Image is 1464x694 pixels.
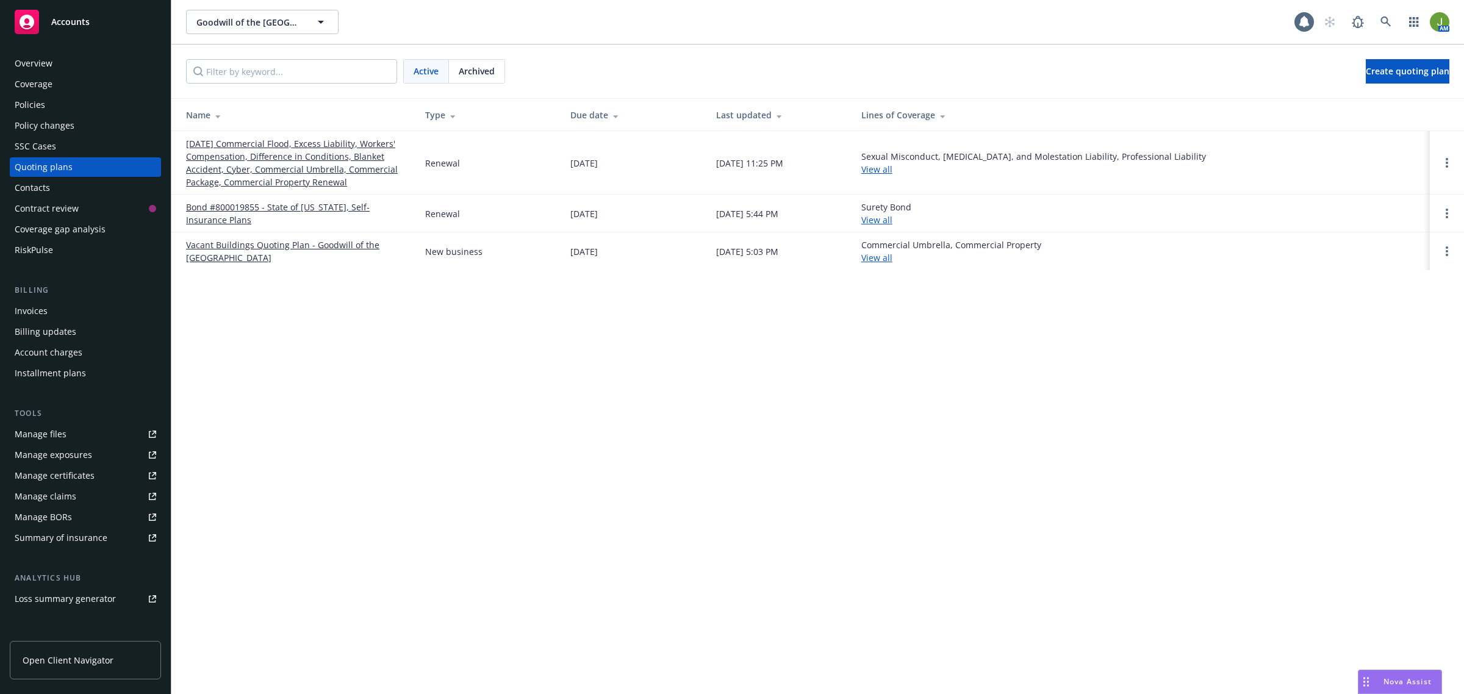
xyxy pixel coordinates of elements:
[716,109,842,121] div: Last updated
[10,157,161,177] a: Quoting plans
[10,240,161,260] a: RiskPulse
[861,252,892,263] a: View all
[861,109,1420,121] div: Lines of Coverage
[51,17,90,27] span: Accounts
[10,95,161,115] a: Policies
[15,487,76,506] div: Manage claims
[425,245,483,258] div: New business
[10,572,161,584] div: Analytics hub
[15,301,48,321] div: Invoices
[10,407,161,420] div: Tools
[1430,12,1449,32] img: photo
[10,116,161,135] a: Policy changes
[10,137,161,156] a: SSC Cases
[15,137,56,156] div: SSC Cases
[15,445,92,465] div: Manage exposures
[15,528,107,548] div: Summary of insurance
[10,322,161,342] a: Billing updates
[186,201,406,226] a: Bond #800019855 - State of [US_STATE], Self-Insurance Plans
[570,157,598,170] div: [DATE]
[1358,670,1442,694] button: Nova Assist
[570,109,696,121] div: Due date
[425,109,551,121] div: Type
[15,589,116,609] div: Loss summary generator
[10,487,161,506] a: Manage claims
[10,343,161,362] a: Account charges
[1366,59,1449,84] a: Create quoting plan
[861,214,892,226] a: View all
[1440,156,1454,170] a: Open options
[15,95,45,115] div: Policies
[15,363,86,383] div: Installment plans
[425,157,460,170] div: Renewal
[10,363,161,383] a: Installment plans
[15,343,82,362] div: Account charges
[15,507,72,527] div: Manage BORs
[15,322,76,342] div: Billing updates
[186,137,406,188] a: [DATE] Commercial Flood, Excess Liability, Workers' Compensation, Difference in Conditions, Blank...
[10,54,161,73] a: Overview
[10,301,161,321] a: Invoices
[10,74,161,94] a: Coverage
[186,10,339,34] button: Goodwill of the [GEOGRAPHIC_DATA]
[186,238,406,264] a: Vacant Buildings Quoting Plan - Goodwill of the [GEOGRAPHIC_DATA]
[1383,676,1432,687] span: Nova Assist
[10,220,161,239] a: Coverage gap analysis
[10,589,161,609] a: Loss summary generator
[15,74,52,94] div: Coverage
[570,245,598,258] div: [DATE]
[861,163,892,175] a: View all
[861,238,1041,264] div: Commercial Umbrella, Commercial Property
[15,54,52,73] div: Overview
[15,424,66,444] div: Manage files
[1440,206,1454,221] a: Open options
[10,199,161,218] a: Contract review
[716,207,778,220] div: [DATE] 5:44 PM
[15,220,106,239] div: Coverage gap analysis
[186,109,406,121] div: Name
[1366,65,1449,77] span: Create quoting plan
[716,157,783,170] div: [DATE] 11:25 PM
[1346,10,1370,34] a: Report a Bug
[196,16,302,29] span: Goodwill of the [GEOGRAPHIC_DATA]
[1402,10,1426,34] a: Switch app
[10,466,161,485] a: Manage certificates
[15,466,95,485] div: Manage certificates
[1358,670,1374,693] div: Drag to move
[15,199,79,218] div: Contract review
[15,116,74,135] div: Policy changes
[861,201,911,226] div: Surety Bond
[861,150,1206,176] div: Sexual Misconduct, [MEDICAL_DATA], and Molestation Liability, Professional Liability
[10,5,161,39] a: Accounts
[570,207,598,220] div: [DATE]
[23,654,113,667] span: Open Client Navigator
[716,245,778,258] div: [DATE] 5:03 PM
[15,157,73,177] div: Quoting plans
[1374,10,1398,34] a: Search
[414,65,439,77] span: Active
[15,178,50,198] div: Contacts
[1318,10,1342,34] a: Start snowing
[1440,244,1454,259] a: Open options
[459,65,495,77] span: Archived
[10,178,161,198] a: Contacts
[10,284,161,296] div: Billing
[425,207,460,220] div: Renewal
[10,528,161,548] a: Summary of insurance
[10,424,161,444] a: Manage files
[10,445,161,465] a: Manage exposures
[186,59,397,84] input: Filter by keyword...
[10,507,161,527] a: Manage BORs
[15,240,53,260] div: RiskPulse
